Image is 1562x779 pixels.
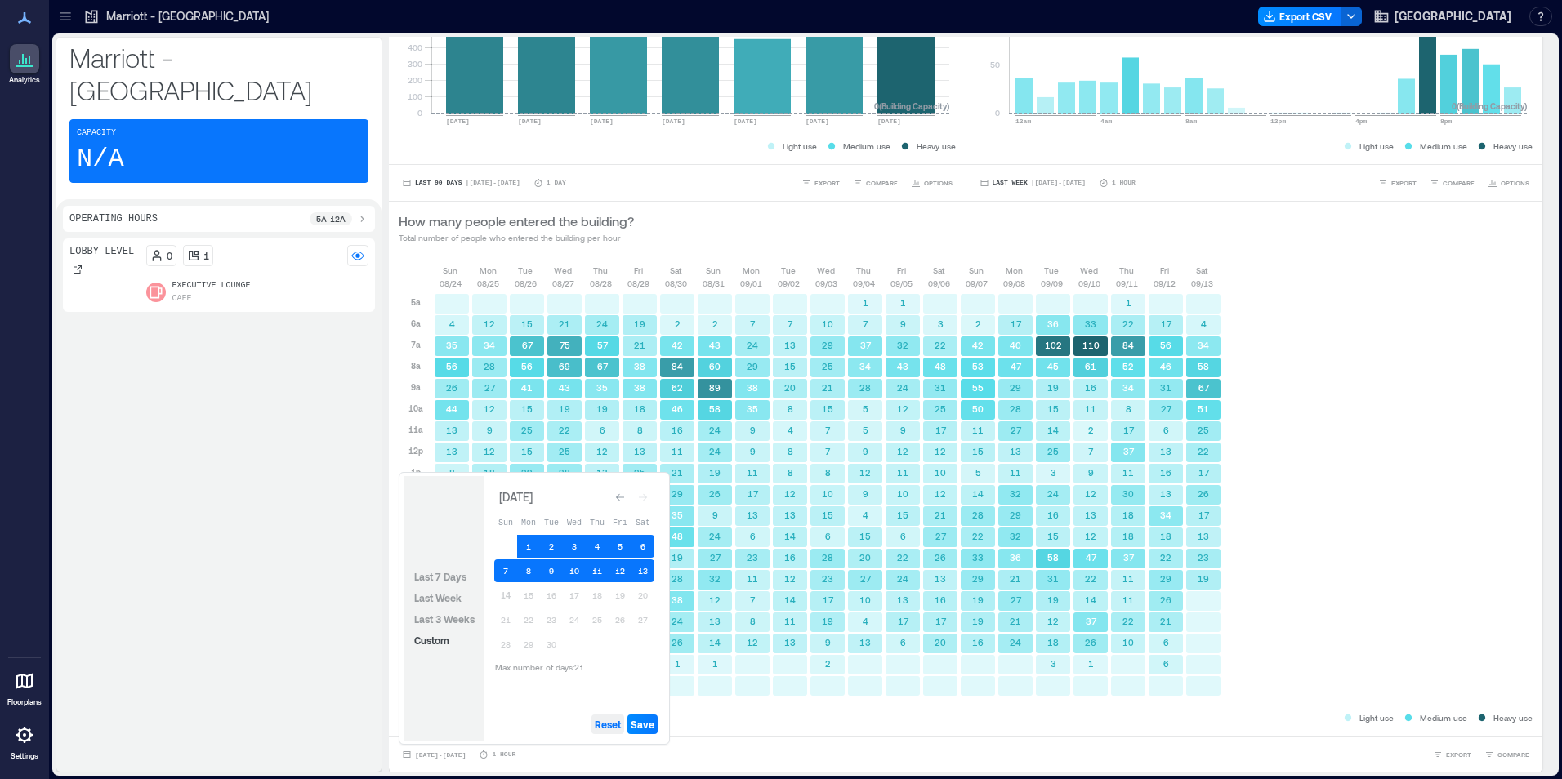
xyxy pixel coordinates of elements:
[750,446,756,456] text: 9
[609,559,631,582] button: 12
[781,264,796,277] p: Tue
[890,277,913,290] p: 09/05
[631,718,654,731] span: Save
[408,402,423,415] p: 10a
[798,175,843,191] button: EXPORT
[924,178,953,188] span: OPTIONS
[822,382,833,393] text: 21
[411,381,421,394] p: 9a
[399,211,634,231] p: How many people entered the building?
[1201,318,1207,329] text: 4
[1122,382,1134,393] text: 34
[627,277,649,290] p: 08/29
[408,444,423,457] p: 12p
[1154,277,1176,290] p: 09/12
[1160,264,1169,277] p: Fri
[966,277,988,290] p: 09/07
[1368,3,1516,29] button: [GEOGRAPHIC_DATA]
[586,535,609,558] button: 4
[627,714,658,734] button: Save
[709,446,721,456] text: 24
[935,382,946,393] text: 31
[672,425,683,435] text: 16
[1160,340,1171,350] text: 56
[11,751,38,761] p: Settings
[1011,425,1022,435] text: 27
[1003,277,1025,290] p: 09/08
[1161,318,1172,329] text: 17
[1011,318,1022,329] text: 17
[517,559,540,582] button: 8
[788,425,793,435] text: 4
[547,178,566,188] p: 1 Day
[1440,118,1453,125] text: 8pm
[843,140,890,153] p: Medium use
[634,361,645,372] text: 38
[1015,118,1031,125] text: 12am
[935,403,946,414] text: 25
[1191,277,1213,290] p: 09/13
[1078,277,1100,290] p: 09/10
[1047,361,1059,372] text: 45
[484,446,495,456] text: 12
[866,178,898,188] span: COMPARE
[897,446,908,456] text: 12
[1198,403,1209,414] text: 51
[1160,361,1171,372] text: 46
[411,296,421,309] p: 5a
[863,403,868,414] text: 5
[415,751,466,759] span: [DATE] - [DATE]
[586,559,609,582] button: 11
[712,318,718,329] text: 2
[590,118,614,125] text: [DATE]
[1161,403,1172,414] text: 27
[634,382,645,393] text: 38
[559,425,570,435] text: 22
[1085,318,1096,329] text: 33
[850,175,901,191] button: COMPARE
[484,467,495,478] text: 18
[408,423,423,436] p: 11a
[69,245,134,258] p: Lobby Level
[822,403,833,414] text: 15
[1122,318,1134,329] text: 22
[938,318,944,329] text: 3
[788,318,793,329] text: 7
[972,425,984,435] text: 11
[784,340,796,350] text: 13
[989,60,999,69] tspan: 50
[1080,264,1098,277] p: Wed
[597,340,609,350] text: 57
[597,361,609,372] text: 67
[411,609,478,629] button: Last 3 Weeks
[1122,361,1134,372] text: 52
[825,446,831,456] text: 7
[1481,746,1533,763] button: COMPARE
[1006,264,1023,277] p: Mon
[1359,140,1394,153] p: Light use
[788,403,793,414] text: 8
[517,535,540,558] button: 1
[7,697,42,707] p: Floorplans
[634,318,645,329] text: 19
[976,175,1089,191] button: Last Week |[DATE]-[DATE]
[408,42,422,52] tspan: 400
[399,746,469,763] button: [DATE]-[DATE]
[825,425,831,435] text: 7
[928,277,950,290] p: 09/06
[1493,140,1533,153] p: Heavy use
[1443,178,1475,188] span: COMPARE
[1100,118,1113,125] text: 4am
[709,361,721,372] text: 60
[1426,175,1478,191] button: COMPARE
[634,340,645,350] text: 21
[518,118,542,125] text: [DATE]
[9,75,40,85] p: Analytics
[815,277,837,290] p: 09/03
[414,634,449,646] span: Custom
[449,467,455,478] text: 8
[972,361,984,372] text: 53
[1430,746,1475,763] button: EXPORT
[408,75,422,85] tspan: 200
[77,143,124,176] p: N/A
